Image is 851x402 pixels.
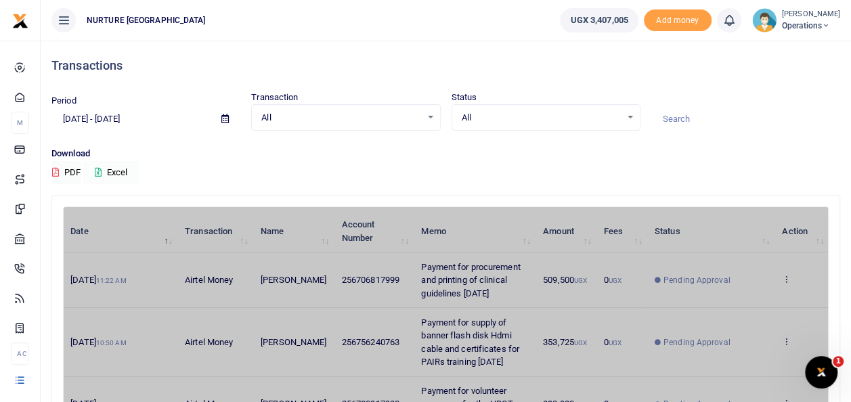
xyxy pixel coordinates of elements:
h4: Transactions [51,58,840,73]
img: logo-small [12,13,28,29]
p: Download [51,147,840,161]
input: select period [51,108,211,131]
a: Add money [644,14,712,24]
label: Transaction [251,91,298,104]
span: 1 [833,356,844,367]
img: profile-user [752,8,777,32]
span: Operations [782,20,840,32]
li: Ac [11,342,29,365]
span: UGX 3,407,005 [570,14,628,27]
a: logo-small logo-large logo-large [12,15,28,25]
small: [PERSON_NAME] [782,9,840,20]
a: profile-user [PERSON_NAME] Operations [752,8,840,32]
li: M [11,112,29,134]
span: All [462,111,621,125]
span: NURTURE [GEOGRAPHIC_DATA] [81,14,211,26]
span: Add money [644,9,712,32]
li: Toup your wallet [644,9,712,32]
button: PDF [51,161,81,184]
span: All [261,111,420,125]
a: UGX 3,407,005 [560,8,638,32]
li: Wallet ballance [554,8,643,32]
label: Status [452,91,477,104]
input: Search [651,108,840,131]
button: Excel [83,161,139,184]
label: Period [51,94,77,108]
iframe: Intercom live chat [805,356,837,388]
